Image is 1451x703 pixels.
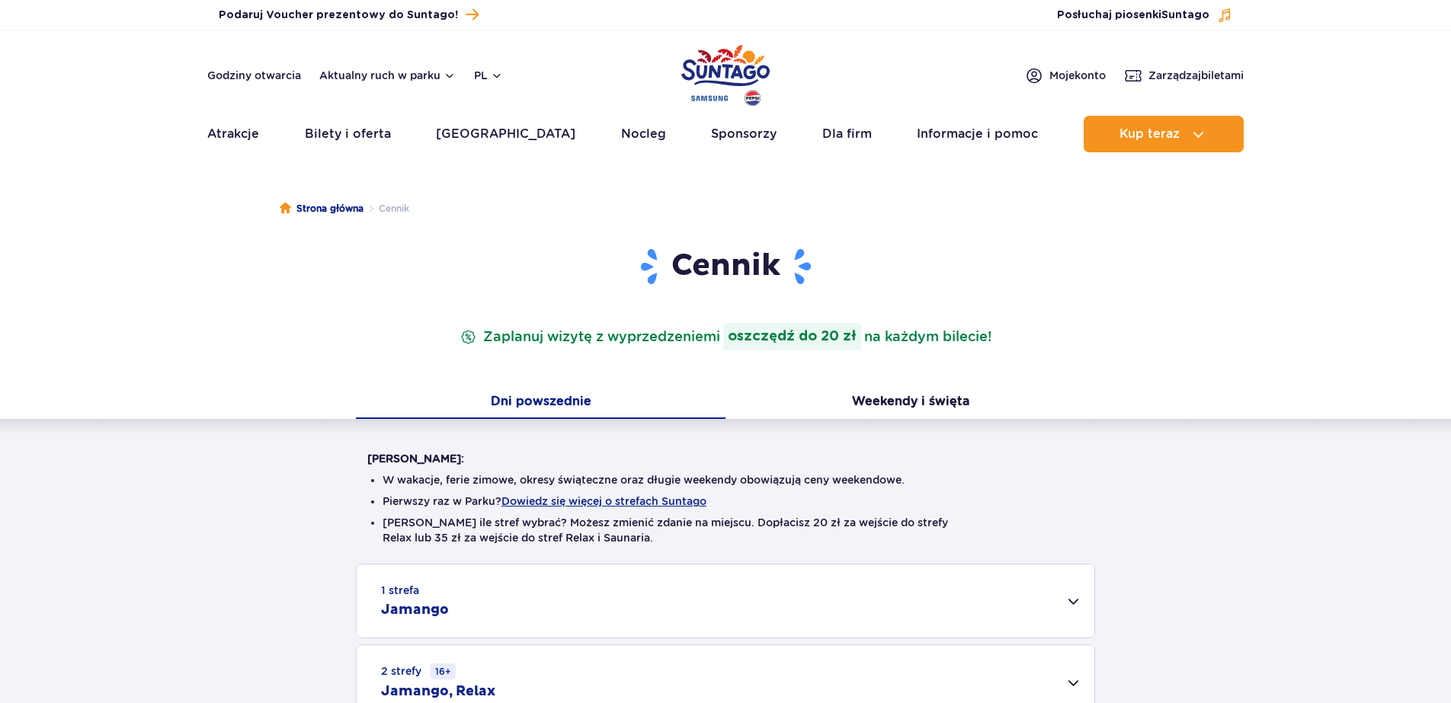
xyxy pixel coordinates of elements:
span: Kup teraz [1119,127,1180,141]
span: Suntago [1161,10,1209,21]
li: Pierwszy raz w Parku? [383,494,1068,509]
a: Atrakcje [207,116,259,152]
a: Nocleg [621,116,666,152]
button: Aktualny ruch w parku [319,69,456,81]
span: Podaruj Voucher prezentowy do Suntago! [219,8,458,23]
li: W wakacje, ferie zimowe, okresy świąteczne oraz długie weekendy obowiązują ceny weekendowe. [383,472,1068,487]
a: Sponsorzy [711,116,777,152]
a: Park of Poland [681,38,770,108]
a: Godziny otwarcia [207,68,301,83]
small: 1 strefa [381,583,419,598]
button: Kup teraz [1084,116,1244,152]
h1: Cennik [367,247,1084,286]
a: Podaruj Voucher prezentowy do Suntago! [219,5,479,25]
button: Weekendy i święta [725,387,1095,419]
p: Zaplanuj wizytę z wyprzedzeniem na każdym bilecie! [457,323,995,350]
li: [PERSON_NAME] ile stref wybrać? Możesz zmienić zdanie na miejscu. Dopłacisz 20 zł za wejście do s... [383,515,1068,545]
h2: Jamango, Relax [381,682,495,701]
button: Posłuchaj piosenkiSuntago [1057,8,1232,23]
strong: [PERSON_NAME]: [367,452,464,465]
button: Dowiedz się więcej o strefach Suntago [501,495,706,507]
strong: oszczędź do 20 zł [723,323,861,350]
button: pl [474,68,503,83]
a: Mojekonto [1025,66,1106,85]
span: Moje konto [1049,68,1106,83]
span: Posłuchaj piosenki [1057,8,1209,23]
a: Dla firm [822,116,872,152]
a: Informacje i pomoc [917,116,1038,152]
a: [GEOGRAPHIC_DATA] [436,116,575,152]
h2: Jamango [381,601,449,619]
small: 16+ [431,663,456,679]
li: Cennik [364,201,409,216]
a: Zarządzajbiletami [1124,66,1244,85]
span: Zarządzaj biletami [1148,68,1244,83]
a: Strona główna [280,201,364,216]
small: 2 strefy [381,663,456,679]
a: Bilety i oferta [305,116,391,152]
button: Dni powszednie [356,387,725,419]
